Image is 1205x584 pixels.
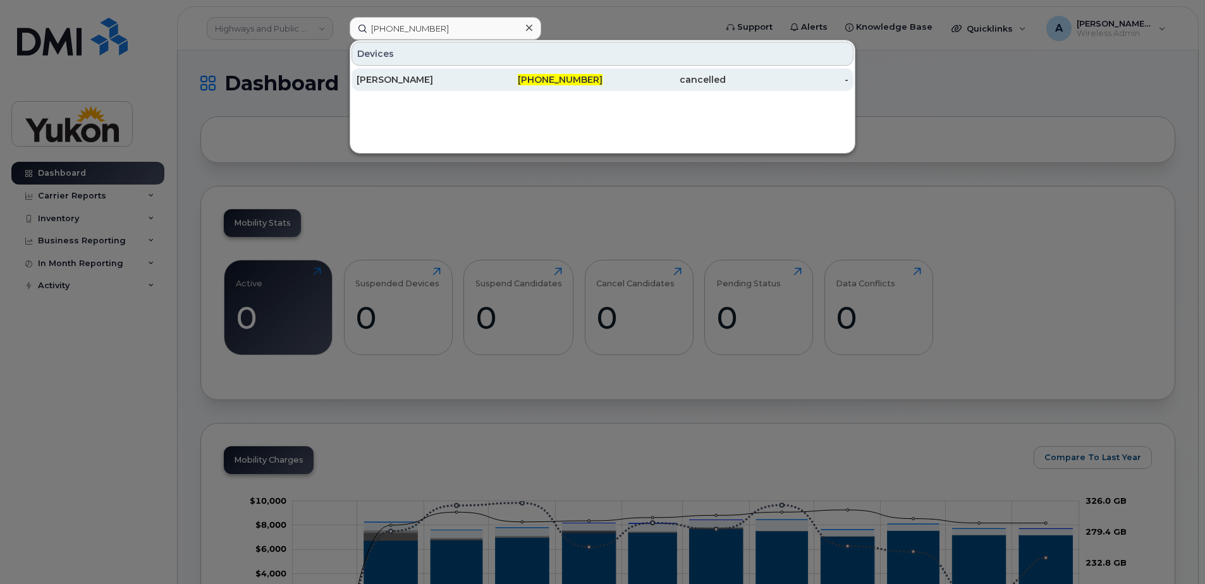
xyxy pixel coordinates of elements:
[352,42,853,66] div: Devices
[726,73,849,86] div: -
[602,73,726,86] div: cancelled
[357,73,480,86] div: [PERSON_NAME]
[518,74,602,85] span: [PHONE_NUMBER]
[352,68,853,91] a: [PERSON_NAME][PHONE_NUMBER]cancelled-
